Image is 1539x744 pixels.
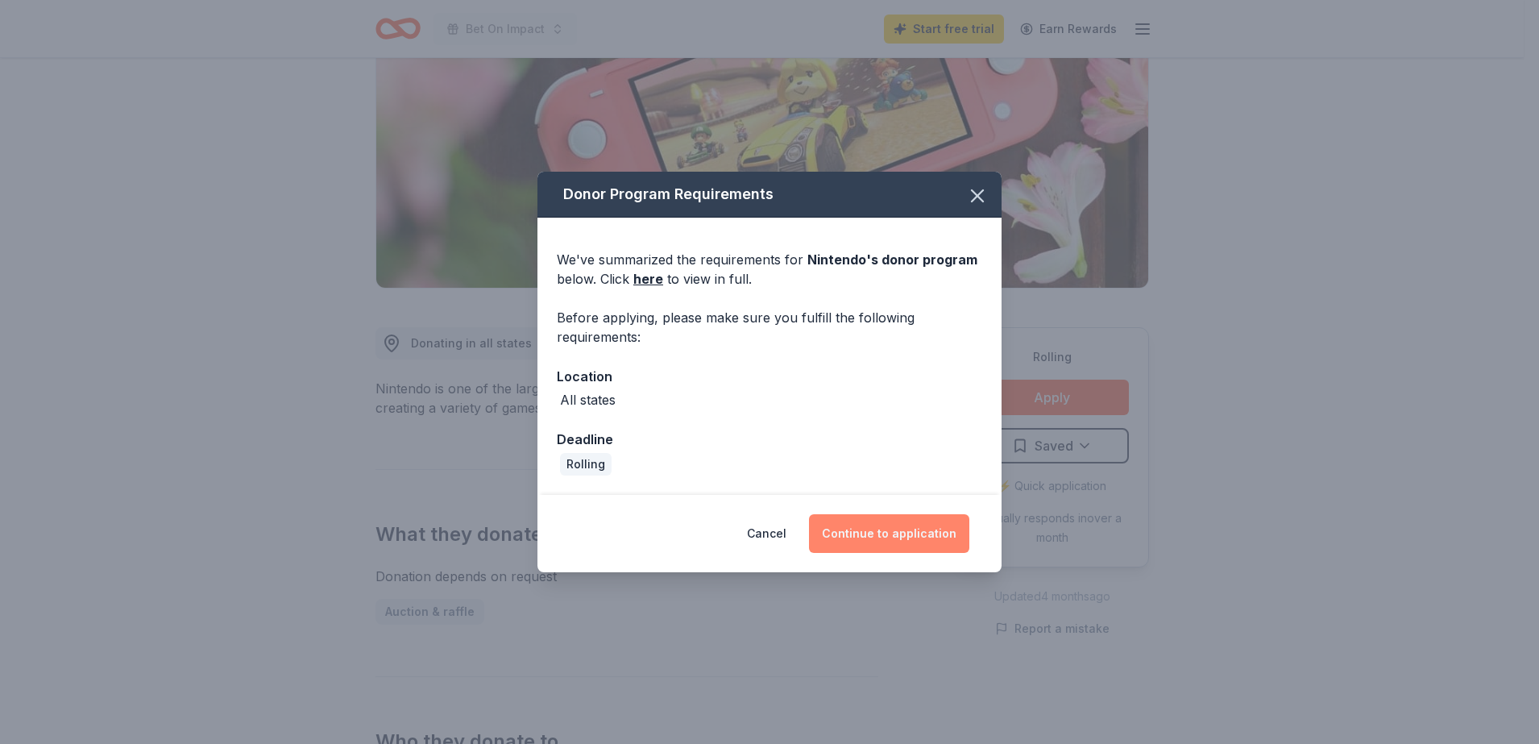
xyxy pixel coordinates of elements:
[557,366,982,387] div: Location
[807,251,977,268] span: Nintendo 's donor program
[560,390,616,409] div: All states
[809,514,969,553] button: Continue to application
[747,514,786,553] button: Cancel
[560,453,612,476] div: Rolling
[557,308,982,347] div: Before applying, please make sure you fulfill the following requirements:
[557,250,982,289] div: We've summarized the requirements for below. Click to view in full.
[633,269,663,289] a: here
[537,172,1002,218] div: Donor Program Requirements
[557,429,982,450] div: Deadline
